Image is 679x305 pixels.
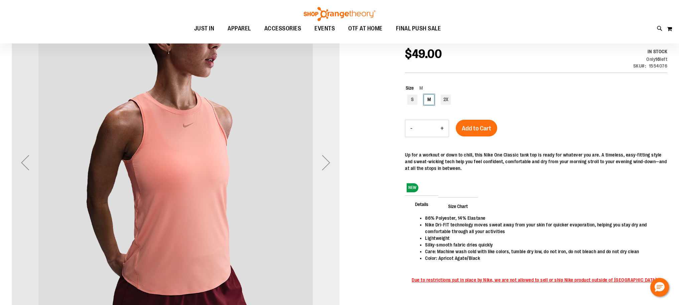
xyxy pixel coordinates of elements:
[633,56,668,63] div: Qty
[389,21,448,36] a: FINAL PUSH SALE
[258,21,308,36] a: ACCESSORIES
[425,235,661,241] li: Lightweight
[342,21,389,36] a: OTF AT HOME
[303,7,376,21] img: Shop Orangetheory
[407,95,417,105] div: S
[405,195,438,213] span: Details
[649,63,668,69] div: 1554076
[441,95,451,105] div: 2X
[633,48,668,55] div: Availability
[194,21,215,36] span: JUST IN
[187,21,221,36] a: JUST IN
[406,85,414,91] span: Size
[655,57,660,62] strong: 16
[405,151,667,172] div: Up for a workout or down to chill, this Nike One Classic tank top is ready for whatever you are. ...
[348,21,383,36] span: OTF AT HOME
[405,47,442,61] span: $49.00
[438,197,478,215] span: Size Chart
[425,241,661,248] li: Silky-smooth fabric dries quickly
[414,85,423,91] span: M
[462,125,491,132] span: Add to Cart
[412,277,658,283] span: Due to restrictions put in place by Nike, we are not allowed to sell or ship Nike product outside...
[221,21,258,36] a: APPAREL
[650,278,669,297] button: Hello, have a question? Let’s chat.
[308,21,342,36] a: EVENTS
[314,21,335,36] span: EVENTS
[407,183,418,192] span: NEW
[424,95,434,105] div: M
[425,255,661,262] li: Color: Apricot Agate/Black
[425,215,661,221] li: 86% Polyester, 14% Elastane
[405,120,417,137] button: Decrease product quantity
[633,63,646,69] strong: SKU
[425,221,661,235] li: Nike Dri-FIT technology moves sweat away from your skin for quicker evaporation, helping you stay...
[417,120,435,136] input: Product quantity
[264,21,301,36] span: ACCESSORIES
[456,120,497,136] button: Add to Cart
[435,120,449,137] button: Increase product quantity
[396,21,441,36] span: FINAL PUSH SALE
[425,248,661,255] li: Care: Machine wash cold with like colors, tumble dry low, do not iron, do not bleach and do not d...
[228,21,251,36] span: APPAREL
